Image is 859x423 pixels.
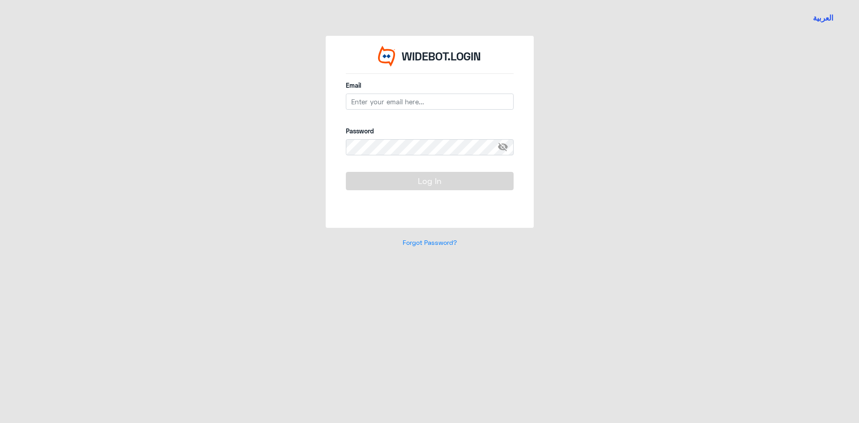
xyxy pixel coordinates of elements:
[808,7,839,29] a: SWITCHLANG
[813,13,833,24] button: العربية
[346,81,514,90] label: Email
[498,139,514,155] span: visibility_off
[346,94,514,110] input: Enter your email here...
[346,172,514,190] button: Log In
[403,239,457,246] a: Forgot Password?
[378,46,395,67] img: Widebot Logo
[402,48,481,65] p: WIDEBOT.LOGIN
[346,126,514,136] label: Password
